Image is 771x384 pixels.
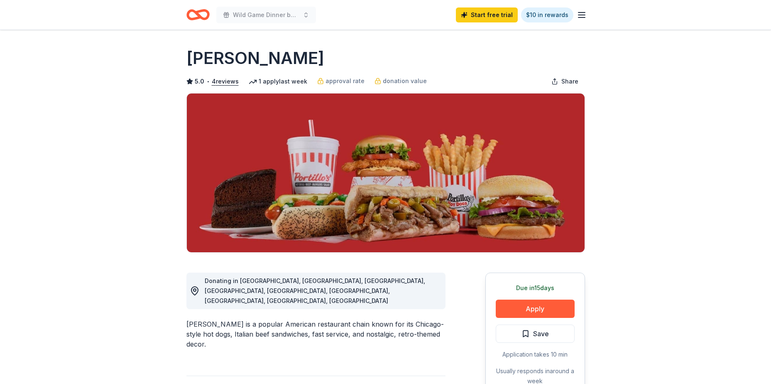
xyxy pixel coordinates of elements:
a: approval rate [317,76,365,86]
span: approval rate [326,76,365,86]
span: 5.0 [195,76,204,86]
a: donation value [374,76,427,86]
a: Home [186,5,210,25]
span: Save [533,328,549,339]
button: Share [545,73,585,90]
div: Due in 15 days [496,283,575,293]
button: Wild Game Dinner benefiting the [PERSON_NAME] House of [GEOGRAPHIC_DATA] [216,7,316,23]
button: Apply [496,300,575,318]
span: Share [561,76,578,86]
img: Image for Portillo's [187,94,585,252]
span: donation value [383,76,427,86]
span: Wild Game Dinner benefiting the [PERSON_NAME] House of [GEOGRAPHIC_DATA] [233,10,299,20]
span: Donating in [GEOGRAPHIC_DATA], [GEOGRAPHIC_DATA], [GEOGRAPHIC_DATA], [GEOGRAPHIC_DATA], [GEOGRAPH... [205,277,425,304]
h1: [PERSON_NAME] [186,47,324,70]
span: • [206,78,209,85]
div: Application takes 10 min [496,350,575,359]
div: 1 apply last week [249,76,307,86]
div: [PERSON_NAME] is a popular American restaurant chain known for its Chicago-style hot dogs, Italia... [186,319,445,349]
button: Save [496,325,575,343]
a: Start free trial [456,7,518,22]
a: $10 in rewards [521,7,573,22]
button: 4reviews [212,76,239,86]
